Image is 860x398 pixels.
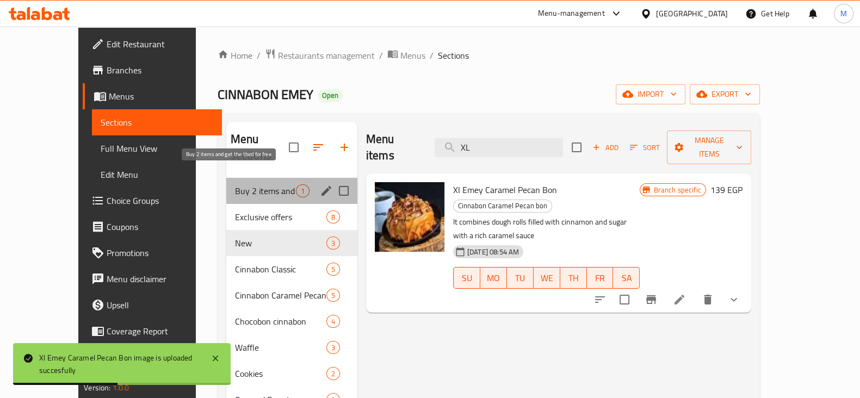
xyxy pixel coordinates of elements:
span: Sections [101,116,213,129]
span: Coupons [107,220,213,233]
li: / [257,49,261,62]
span: Chocobon cinnabon [235,315,326,328]
h6: 139 EGP [710,182,743,197]
span: Full Menu View [101,142,213,155]
span: 5 [327,264,339,275]
span: 8 [327,212,339,222]
span: WE [538,270,556,286]
span: Sort items [623,139,667,156]
div: Waffle [235,341,326,354]
span: Select to update [613,288,636,311]
div: items [326,367,340,380]
span: Cookies [235,367,326,380]
button: Sort [627,139,663,156]
span: Choice Groups [107,194,213,207]
span: Add [591,141,620,154]
span: Cinnabon Caramel Pecan bon [235,289,326,302]
h2: Menu sections [231,131,289,164]
span: MO [485,270,503,286]
span: Sections [438,49,469,62]
a: Upsell [83,292,222,318]
span: Version: [84,381,110,395]
span: Cinnabon Caramel Pecan bon [454,200,552,212]
span: Menus [400,49,425,62]
span: import [624,88,677,101]
span: Promotions [107,246,213,259]
a: Branches [83,57,222,83]
button: MO [480,267,507,289]
span: SU [458,270,476,286]
button: FR [587,267,614,289]
button: TU [507,267,534,289]
div: items [296,184,310,197]
span: Edit Menu [101,168,213,181]
div: [GEOGRAPHIC_DATA] [656,8,728,20]
span: New [235,237,326,250]
span: Edit Restaurant [107,38,213,51]
span: Branches [107,64,213,77]
a: Coverage Report [83,318,222,344]
button: export [690,84,760,104]
button: WE [534,267,560,289]
span: Select section [565,136,588,159]
div: Xl Emey Caramel Pecan Bon image is uploaded succesfully [39,352,200,376]
span: Menus [109,90,213,103]
div: Exclusive offers8 [226,204,357,230]
span: CINNABON EMEY [218,82,313,107]
span: Coverage Report [107,325,213,338]
span: SA [617,270,635,286]
a: Home [218,49,252,62]
span: export [698,88,751,101]
div: Cinnabon Classic5 [226,256,357,282]
h2: Menu items [366,131,422,164]
button: Add section [331,134,357,160]
div: Waffle3 [226,334,357,360]
button: import [616,84,685,104]
button: Add [588,139,623,156]
img: Xl Emey Caramel Pecan Bon [375,182,444,252]
div: items [326,210,340,223]
span: Sort [630,141,660,154]
span: 3 [327,343,339,353]
span: [DATE] 08:54 AM [463,247,523,257]
a: Sections [92,109,222,135]
div: Menu-management [538,7,605,20]
button: edit [318,183,335,199]
a: Promotions [83,240,222,266]
span: TU [511,270,529,286]
span: 4 [327,316,339,327]
span: Branch specific [649,185,705,195]
span: Buy 2 items and get the third for free [235,184,296,197]
button: SU [453,267,480,289]
li: / [379,49,383,62]
div: Chocobon cinnabon4 [226,308,357,334]
span: 2 [327,369,339,379]
span: 3 [327,238,339,248]
span: TH [565,270,583,286]
span: 1.0.0 [113,381,129,395]
span: Add item [588,139,623,156]
button: Branch-specific-item [638,287,664,313]
span: 1 [296,186,309,196]
button: delete [695,287,721,313]
div: New3 [226,230,357,256]
button: TH [560,267,587,289]
span: Restaurants management [278,49,375,62]
span: Xl Emey Caramel Pecan Bon [453,182,557,198]
span: Exclusive offers [235,210,326,223]
input: search [435,138,563,157]
a: Edit menu item [673,293,686,306]
div: Cinnabon Caramel Pecan bon [453,200,552,213]
span: Cinnabon Classic [235,263,326,276]
span: 5 [327,290,339,301]
a: Edit Menu [92,161,222,188]
button: SA [613,267,640,289]
li: / [430,49,434,62]
a: Choice Groups [83,188,222,214]
button: Manage items [667,130,751,164]
div: items [326,289,340,302]
div: Cinnabon Caramel Pecan bon5 [226,282,357,308]
a: Edit Restaurant [83,31,222,57]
